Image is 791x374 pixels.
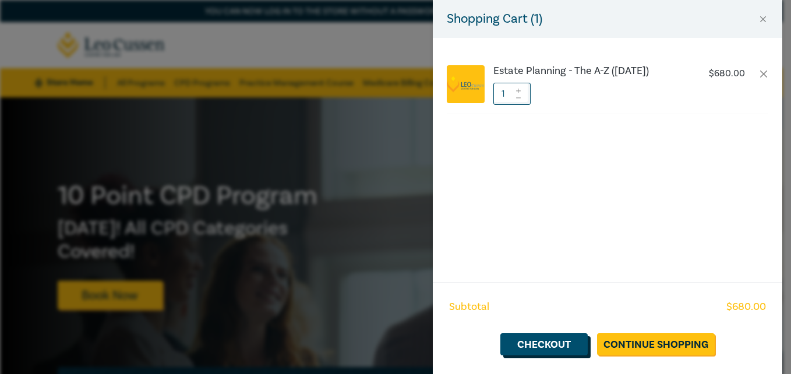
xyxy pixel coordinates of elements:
[493,83,531,105] input: 1
[449,299,489,315] span: Subtotal
[500,333,588,355] a: Checkout
[758,14,768,24] button: Close
[597,333,715,355] a: Continue Shopping
[493,65,687,77] a: Estate Planning - The A-Z ([DATE])
[726,299,766,315] span: $ 680.00
[447,9,542,29] h5: Shopping Cart ( 1 )
[709,68,745,79] p: $ 680.00
[447,76,485,93] img: logo.png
